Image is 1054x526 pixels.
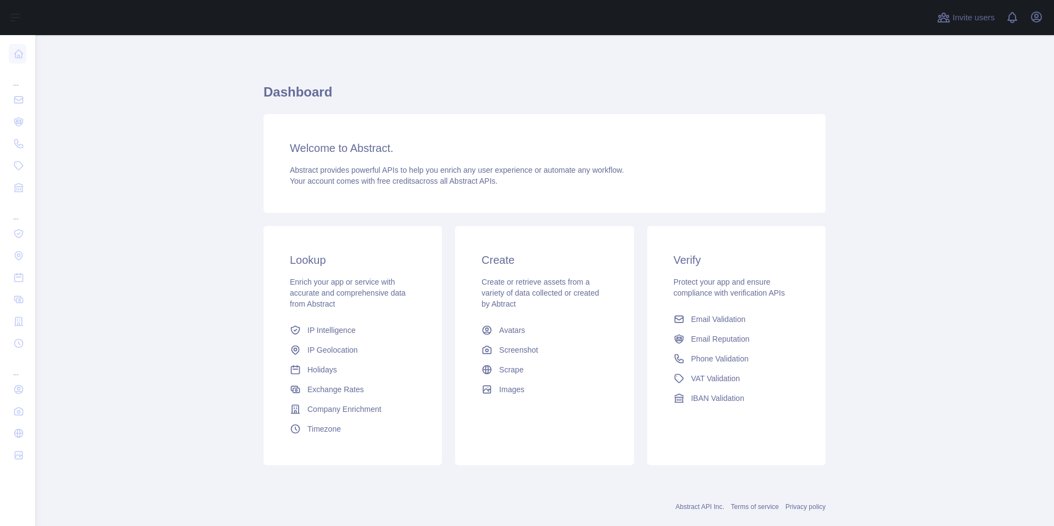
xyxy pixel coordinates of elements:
[307,384,364,395] span: Exchange Rates
[676,503,725,511] a: Abstract API Inc.
[499,325,525,336] span: Avatars
[290,252,416,268] h3: Lookup
[285,399,420,419] a: Company Enrichment
[290,177,497,185] span: Your account comes with across all Abstract APIs.
[674,278,785,297] span: Protect your app and ensure compliance with verification APIs
[481,252,607,268] h3: Create
[499,384,524,395] span: Images
[481,278,599,308] span: Create or retrieve assets from a variety of data collected or created by Abtract
[691,373,740,384] span: VAT Validation
[669,349,804,369] a: Phone Validation
[307,423,341,434] span: Timezone
[674,252,799,268] h3: Verify
[285,419,420,439] a: Timezone
[307,344,358,355] span: IP Geolocation
[285,360,420,380] a: Holidays
[285,320,420,340] a: IP Intelligence
[731,503,778,511] a: Terms of service
[935,9,997,26] button: Invite users
[285,340,420,360] a: IP Geolocation
[669,309,804,329] a: Email Validation
[477,380,612,399] a: Images
[669,369,804,388] a: VAT Validation
[307,325,356,336] span: IP Intelligence
[691,333,750,344] span: Email Reputation
[290,278,406,308] span: Enrich your app or service with accurate and comprehensive data from Abstract
[307,364,337,375] span: Holidays
[477,340,612,360] a: Screenshot
[691,353,749,364] span: Phone Validation
[307,404,382,415] span: Company Enrichment
[290,166,624,174] span: Abstract provides powerful APIs to help you enrich any user experience or automate any workflow.
[377,177,415,185] span: free credits
[691,393,744,404] span: IBAN Validation
[499,364,523,375] span: Scrape
[9,355,26,377] div: ...
[952,12,995,24] span: Invite users
[285,380,420,399] a: Exchange Rates
[691,314,745,325] span: Email Validation
[477,360,612,380] a: Scrape
[669,388,804,408] a: IBAN Validation
[499,344,538,355] span: Screenshot
[290,140,799,156] h3: Welcome to Abstract.
[9,200,26,222] div: ...
[669,329,804,349] a: Email Reputation
[263,83,826,110] h1: Dashboard
[477,320,612,340] a: Avatars
[9,66,26,88] div: ...
[786,503,826,511] a: Privacy policy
